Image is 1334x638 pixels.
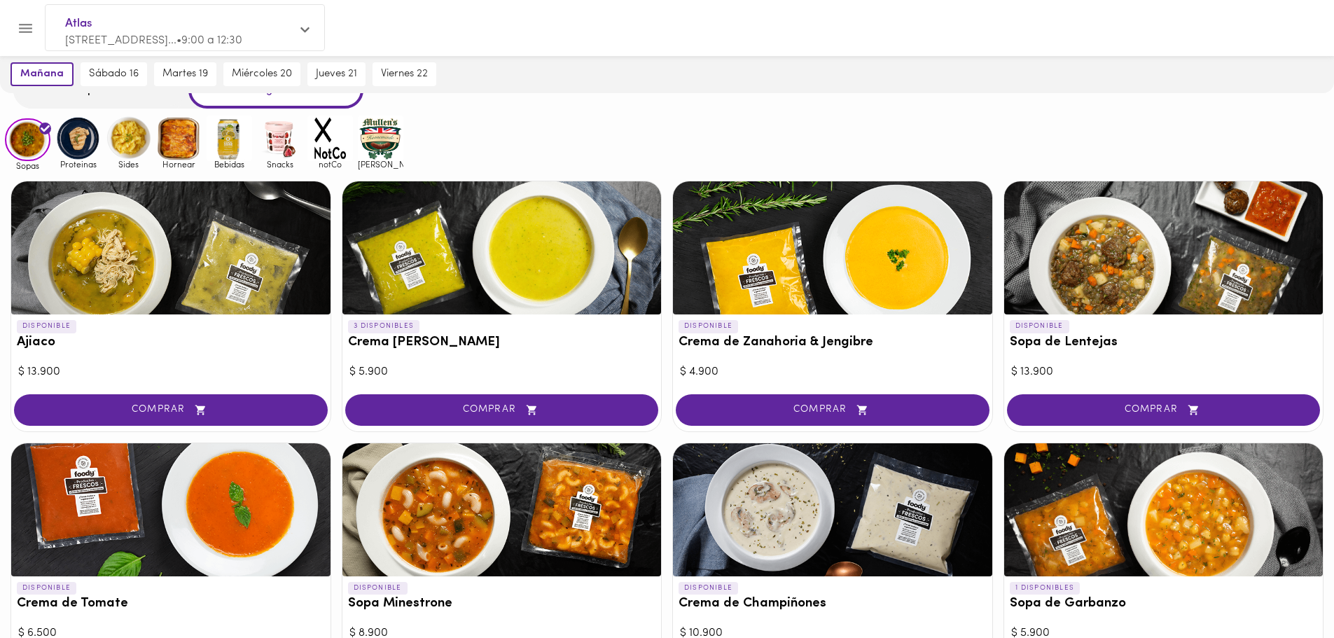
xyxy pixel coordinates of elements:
img: Snacks [257,116,303,161]
h3: Crema de Zanahoria & Jengibre [679,335,987,350]
span: Sides [106,160,151,169]
img: Sopas [5,118,50,162]
div: Sopa Minestrone [342,443,662,576]
span: Sopas [5,161,50,170]
button: viernes 22 [373,62,436,86]
span: sábado 16 [89,68,139,81]
span: Snacks [257,160,303,169]
span: jueves 21 [316,68,357,81]
p: DISPONIBLE [17,320,76,333]
span: COMPRAR [693,404,972,416]
div: Crema de Tomate [11,443,331,576]
p: DISPONIBLE [17,582,76,595]
span: COMPRAR [363,404,641,416]
div: $ 13.900 [1011,364,1316,380]
span: Hornear [156,160,202,169]
button: miércoles 20 [223,62,300,86]
h3: Sopa de Garbanzo [1010,597,1318,611]
span: mañana [20,68,64,81]
span: Proteinas [55,160,101,169]
div: $ 5.900 [349,364,655,380]
img: notCo [307,116,353,161]
p: DISPONIBLE [679,582,738,595]
span: [PERSON_NAME] [358,160,403,169]
h3: Sopa de Lentejas [1010,335,1318,350]
h3: Ajiaco [17,335,325,350]
h3: Crema [PERSON_NAME] [348,335,656,350]
span: martes 19 [162,68,208,81]
h3: Crema de Champiñones [679,597,987,611]
div: $ 4.900 [680,364,985,380]
div: $ 13.900 [18,364,324,380]
div: Crema del Huerto [342,181,662,314]
button: COMPRAR [14,394,328,426]
button: martes 19 [154,62,216,86]
h3: Sopa Minestrone [348,597,656,611]
span: notCo [307,160,353,169]
img: Proteinas [55,116,101,161]
button: mañana [11,62,74,86]
button: jueves 21 [307,62,366,86]
span: miércoles 20 [232,68,292,81]
img: Hornear [156,116,202,161]
button: COMPRAR [345,394,659,426]
span: COMPRAR [32,404,310,416]
span: Atlas [65,15,291,33]
img: Bebidas [207,116,252,161]
p: DISPONIBLE [348,582,408,595]
button: COMPRAR [676,394,989,426]
p: 3 DISPONIBLES [348,320,420,333]
div: Ajiaco [11,181,331,314]
p: DISPONIBLE [679,320,738,333]
div: Crema de Zanahoria & Jengibre [673,181,992,314]
span: viernes 22 [381,68,428,81]
img: Sides [106,116,151,161]
button: Menu [8,11,43,46]
iframe: Messagebird Livechat Widget [1253,557,1320,624]
button: sábado 16 [81,62,147,86]
h3: Crema de Tomate [17,597,325,611]
span: Bebidas [207,160,252,169]
span: [STREET_ADDRESS]... • 9:00 a 12:30 [65,35,242,46]
div: Sopa de Lentejas [1004,181,1323,314]
span: COMPRAR [1024,404,1303,416]
button: COMPRAR [1007,394,1321,426]
div: Sopa de Garbanzo [1004,443,1323,576]
p: 1 DISPONIBLES [1010,582,1081,595]
p: DISPONIBLE [1010,320,1069,333]
div: Crema de Champiñones [673,443,992,576]
img: mullens [358,116,403,161]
